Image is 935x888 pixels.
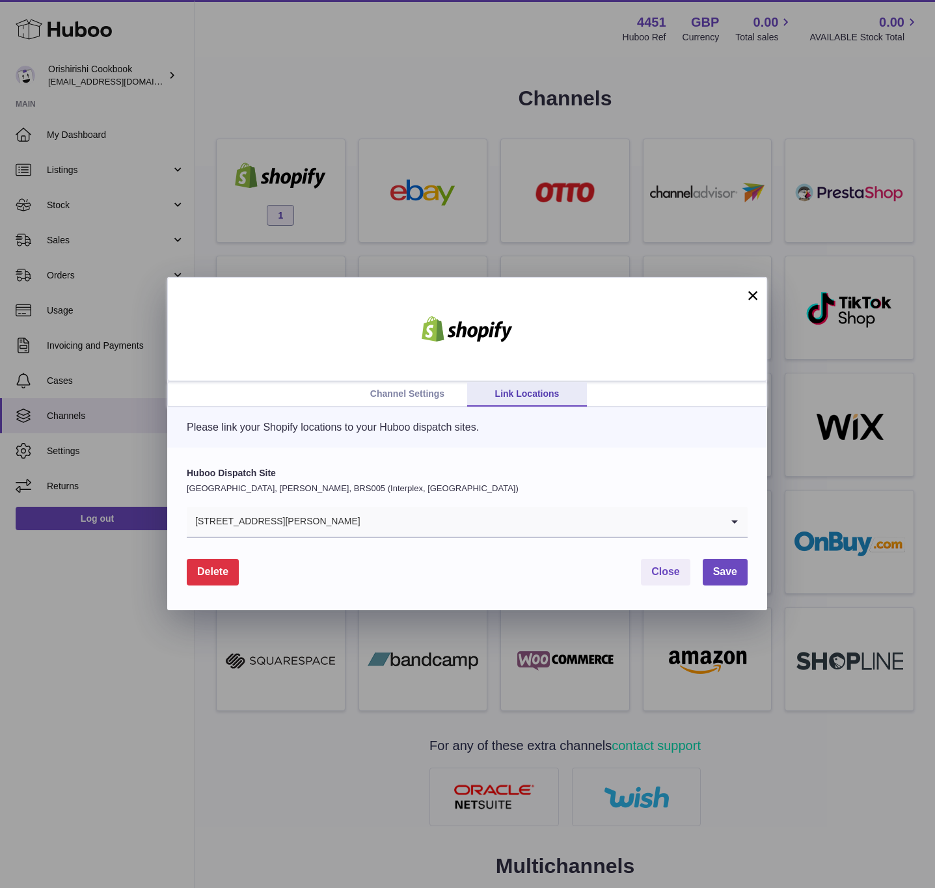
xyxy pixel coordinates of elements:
button: Close [641,559,690,585]
label: Huboo Dispatch Site [187,467,748,479]
a: Link Locations [467,382,587,407]
a: Channel Settings [347,382,467,407]
input: Search for option [361,507,722,537]
p: Please link your Shopify locations to your Huboo dispatch sites. [187,420,748,435]
span: [STREET_ADDRESS][PERSON_NAME] [187,507,361,537]
img: shopify [412,316,522,342]
span: Delete [197,566,228,577]
div: Search for option [187,507,748,538]
span: Save [713,566,737,577]
p: [GEOGRAPHIC_DATA], [PERSON_NAME], BRS005 (Interplex, [GEOGRAPHIC_DATA]) [187,483,748,494]
button: Save [703,559,748,585]
button: × [745,288,761,303]
span: Close [651,566,680,577]
button: Delete [187,559,239,585]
